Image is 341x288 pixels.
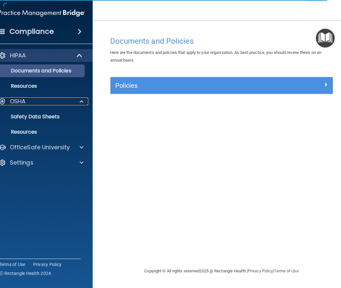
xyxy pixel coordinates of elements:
[316,29,335,48] button: Open Resource Center
[115,80,328,91] a: Policies
[10,159,33,166] p: Settings
[231,243,333,268] iframe: Drift Widget Chat Controller
[10,144,70,151] p: OfficeSafe University
[33,261,62,268] a: Privacy Policy
[110,50,322,63] span: Here are the documents and policies that apply to your organization. As best practice, you should...
[110,37,333,45] h4: Documents and Policies
[10,98,26,105] p: OSHA
[248,269,273,273] a: Privacy Policy
[274,269,298,273] a: Terms of Use
[10,52,26,59] p: HIPAA
[10,27,54,36] h4: Compliance
[105,261,338,281] div: Copyright © All rights reserved 2025 @ Rectangle Health | |
[115,82,273,89] h5: Policies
